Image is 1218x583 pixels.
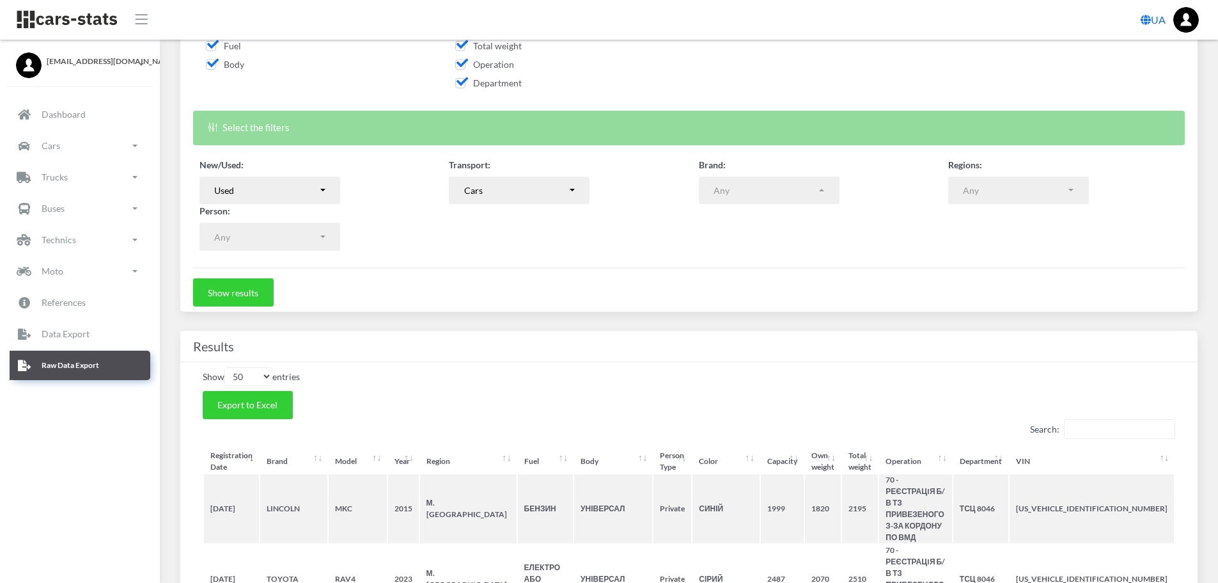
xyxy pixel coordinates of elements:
th: Operation: activate to sort column ascending [879,450,952,473]
div: Cars [464,184,568,197]
h4: Results [193,336,1185,356]
th: М.[GEOGRAPHIC_DATA] [420,474,517,543]
th: 2015 [388,474,419,543]
p: Moto [42,263,63,279]
th: Body: activate to sort column ascending [574,450,652,473]
a: References [10,288,150,317]
button: Cars [449,177,589,205]
th: УНІВЕРСАЛ [574,474,652,543]
p: Raw Data Export [42,358,99,372]
th: Model: activate to sort column ascending [329,450,386,473]
th: Capacity: activate to sort column ascending [761,450,804,473]
button: Any [199,223,340,251]
th: 1820 [805,474,841,543]
a: Technics [10,225,150,255]
th: [DATE] [204,474,259,543]
th: Brand: activate to sort column ascending [260,450,327,473]
div: Select the filters [193,111,1185,145]
th: MKC [329,474,386,543]
th: Color: activate to sort column ascending [692,450,759,473]
th: Own weight: activate to sort column ascending [805,450,841,473]
label: Brand: [699,158,726,172]
div: Any [214,230,318,244]
span: Fuel [206,40,241,51]
a: UA [1136,7,1171,33]
button: Used [199,177,340,205]
th: 70 - РЕЄСТРАЦIЯ Б/В ТЗ ПРИВЕЗЕНОГО З-ЗА КОРДОНУ ПО ВМД [879,474,952,543]
p: Buses [42,200,65,216]
a: Raw Data Export [10,351,150,380]
button: Any [699,177,839,205]
div: Any [714,184,817,197]
th: Department: activate to sort column ascending [953,450,1008,473]
a: Buses [10,194,150,223]
th: Registration Date: activate to sort column ascending [204,450,259,473]
span: Department [455,77,522,88]
th: Person Type: activate to sort column ascending [653,450,691,473]
p: Data Export [42,326,90,342]
span: Operation [455,59,514,70]
th: ТСЦ 8046 [953,474,1008,543]
th: [US_VEHICLE_IDENTIFICATION_NUMBER] [1010,474,1174,543]
a: Dashboard [10,100,150,129]
img: navbar brand [16,10,118,29]
a: Cars [10,131,150,161]
input: Search: [1064,419,1175,439]
th: БЕНЗИН [518,474,574,543]
th: СИНІЙ [692,474,759,543]
button: Show results [193,278,274,307]
p: Cars [42,138,60,154]
button: Export to Excel [203,391,293,419]
a: Trucks [10,163,150,192]
p: Dashboard [42,106,86,122]
th: Year: activate to sort column ascending [388,450,419,473]
th: Private [653,474,691,543]
label: Show entries [203,367,300,386]
label: Transport: [449,158,490,172]
div: Used [214,184,318,197]
p: Technics [42,232,76,248]
p: Trucks [42,169,68,185]
button: Any [948,177,1089,205]
label: New/Used: [199,158,244,172]
label: Person: [199,204,230,218]
a: Moto [10,257,150,286]
label: Search: [1030,419,1175,439]
th: VIN: activate to sort column ascending [1010,450,1174,473]
span: Body [206,59,244,70]
a: Data Export [10,319,150,349]
label: Regions: [948,158,982,172]
th: LINCOLN [260,474,327,543]
span: Total weight [455,40,522,51]
p: References [42,294,86,310]
img: ... [1173,7,1199,33]
span: [EMAIL_ADDRESS][DOMAIN_NAME] [47,56,144,67]
span: Export to Excel [217,399,277,410]
th: Region: activate to sort column ascending [420,450,517,473]
select: Showentries [224,367,272,386]
div: Any [963,184,1066,197]
th: 2195 [842,474,878,543]
th: Total weight: activate to sort column ascending [842,450,878,473]
a: [EMAIL_ADDRESS][DOMAIN_NAME] [16,52,144,67]
th: Fuel: activate to sort column ascending [518,450,574,473]
th: 1999 [761,474,804,543]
